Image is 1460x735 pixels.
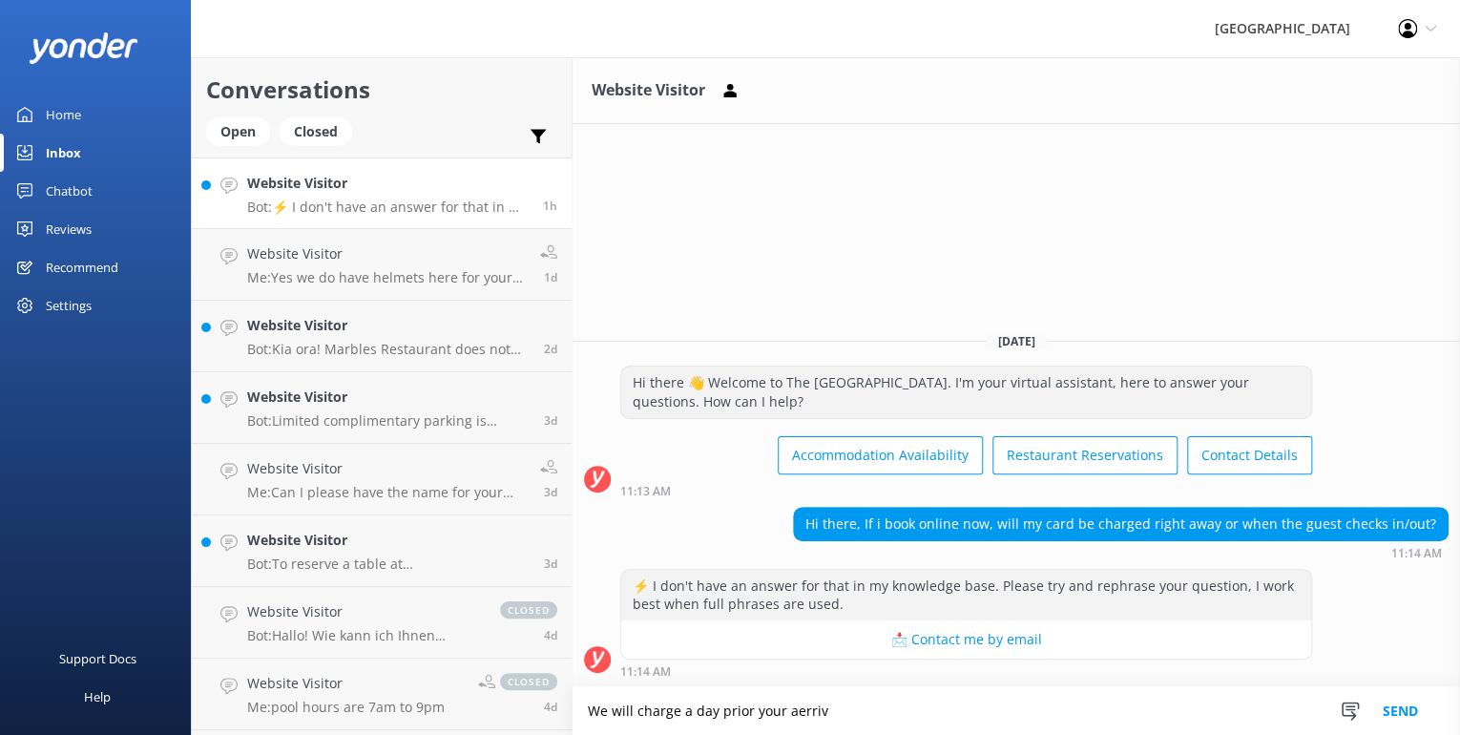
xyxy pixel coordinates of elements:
[192,301,572,372] a: Website VisitorBot:Kia ora! Marbles Restaurant does not provide a lunch service, except on [DATE]...
[280,117,352,146] div: Closed
[247,341,530,358] p: Bot: Kia ora! Marbles Restaurant does not provide a lunch service, except on [DATE]. However, a b...
[192,157,572,229] a: Website VisitorBot:⚡ I don't have an answer for that in my knowledge base. Please try and rephras...
[247,199,529,216] p: Bot: ⚡ I don't have an answer for that in my knowledge base. Please try and rephrase your questio...
[620,664,1312,678] div: Oct 14 2025 11:14am (UTC +13:00) Pacific/Auckland
[620,486,671,497] strong: 11:13 AM
[46,248,118,286] div: Recommend
[247,484,526,501] p: Me: Can I please have the name for your booking so that I can make the changes for you?
[1187,436,1312,474] button: Contact Details
[544,699,557,715] span: Oct 09 2025 02:39pm (UTC +13:00) Pacific/Auckland
[46,210,92,248] div: Reviews
[247,412,530,430] p: Bot: Limited complimentary parking is offered on-site.
[621,620,1311,659] button: 📩 Contact me by email
[544,269,557,285] span: Oct 12 2025 03:44pm (UTC +13:00) Pacific/Auckland
[620,484,1312,497] div: Oct 14 2025 11:13am (UTC +13:00) Pacific/Auckland
[192,229,572,301] a: Website VisitorMe:Yes we do have helmets here for your use.1d
[247,315,530,336] h4: Website Visitor
[247,173,529,194] h4: Website Visitor
[992,436,1178,474] button: Restaurant Reservations
[84,678,111,716] div: Help
[573,687,1460,735] textarea: We will charge a day prior your aerriv
[247,699,445,716] p: Me: pool hours are 7am to 9pm
[46,134,81,172] div: Inbox
[192,444,572,515] a: Website VisitorMe:Can I please have the name for your booking so that I can make the changes for ...
[987,333,1047,349] span: [DATE]
[247,601,481,622] h4: Website Visitor
[592,78,705,103] h3: Website Visitor
[192,372,572,444] a: Website VisitorBot:Limited complimentary parking is offered on-site.3d
[247,673,445,694] h4: Website Visitor
[621,367,1311,417] div: Hi there 👋 Welcome to The [GEOGRAPHIC_DATA]. I'm your virtual assistant, here to answer your ques...
[46,286,92,325] div: Settings
[206,120,280,141] a: Open
[46,95,81,134] div: Home
[794,508,1448,540] div: Hi there, If i book online now, will my card be charged right away or when the guest checks in/out?
[247,556,530,573] p: Bot: To reserve a table at [GEOGRAPHIC_DATA], visit [URL][DOMAIN_NAME] and choose your preferred ...
[778,436,983,474] button: Accommodation Availability
[620,666,671,678] strong: 11:14 AM
[247,387,530,408] h4: Website Visitor
[500,601,557,619] span: closed
[544,556,557,572] span: Oct 10 2025 12:55pm (UTC +13:00) Pacific/Auckland
[206,72,557,108] h2: Conversations
[247,243,526,264] h4: Website Visitor
[500,673,557,690] span: closed
[280,120,362,141] a: Closed
[192,659,572,730] a: Website VisitorMe:pool hours are 7am to 9pmclosed4d
[544,484,557,500] span: Oct 10 2025 04:44pm (UTC +13:00) Pacific/Auckland
[247,269,526,286] p: Me: Yes we do have helmets here for your use.
[247,458,526,479] h4: Website Visitor
[247,530,530,551] h4: Website Visitor
[793,546,1449,559] div: Oct 14 2025 11:14am (UTC +13:00) Pacific/Auckland
[1391,548,1442,559] strong: 11:14 AM
[59,640,136,678] div: Support Docs
[192,587,572,659] a: Website VisitorBot:Hallo! Wie kann ich Ihnen helfen?closed4d
[544,341,557,357] span: Oct 12 2025 11:10am (UTC +13:00) Pacific/Auckland
[46,172,93,210] div: Chatbot
[247,627,481,644] p: Bot: Hallo! Wie kann ich Ihnen helfen?
[1365,687,1436,735] button: Send
[543,198,557,214] span: Oct 14 2025 11:14am (UTC +13:00) Pacific/Auckland
[544,627,557,643] span: Oct 09 2025 07:11pm (UTC +13:00) Pacific/Auckland
[621,570,1311,620] div: ⚡ I don't have an answer for that in my knowledge base. Please try and rephrase your question, I ...
[29,32,138,64] img: yonder-white-logo.png
[192,515,572,587] a: Website VisitorBot:To reserve a table at [GEOGRAPHIC_DATA], visit [URL][DOMAIN_NAME] and choose y...
[206,117,270,146] div: Open
[544,412,557,429] span: Oct 11 2025 07:54am (UTC +13:00) Pacific/Auckland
